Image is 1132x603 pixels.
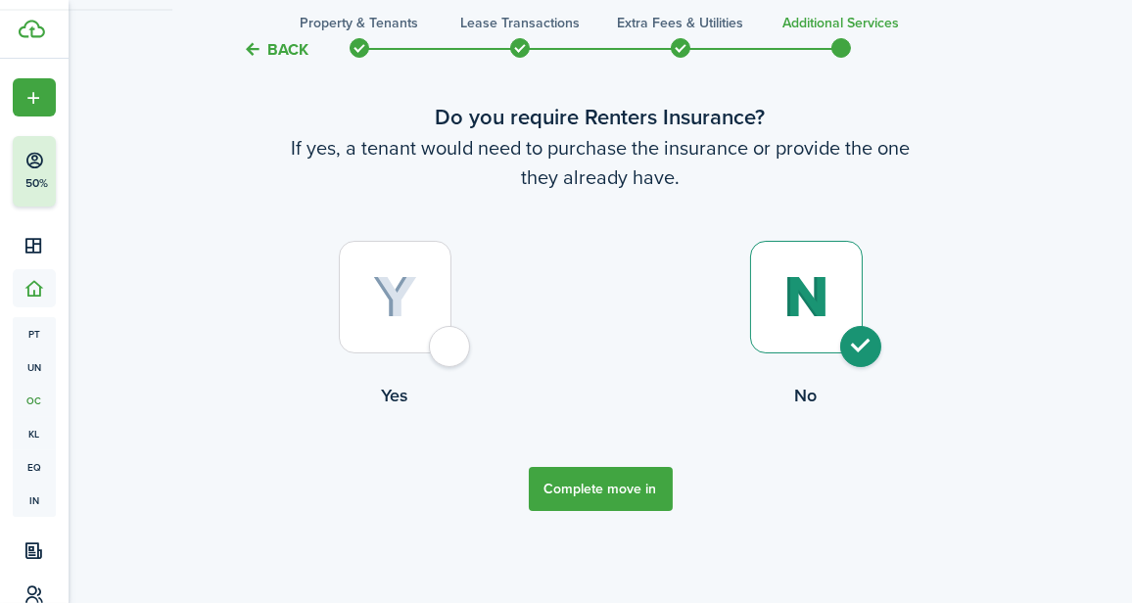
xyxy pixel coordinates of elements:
h3: Property & Tenants [301,13,419,33]
img: Yes [373,276,417,319]
a: oc [13,384,56,417]
h3: Extra fees & Utilities [618,13,744,33]
p: 50% [24,175,49,192]
a: kl [13,417,56,450]
button: Open menu [13,78,56,116]
control-radio-card-title: No [600,383,1012,408]
h3: Additional Services [783,13,900,33]
a: eq [13,450,56,484]
button: Back [243,39,308,60]
a: pt [13,317,56,350]
h3: Lease Transactions [460,13,580,33]
button: Complete move in [529,467,673,511]
img: No (selected) [783,276,829,318]
wizard-step-header-description: If yes, a tenant would need to purchase the insurance or provide the one they already have. [189,133,1012,192]
control-radio-card-title: Yes [189,383,600,408]
a: un [13,350,56,384]
img: TenantCloud [19,20,45,38]
button: 50% [13,136,175,207]
wizard-step-header-title: Do you require Renters Insurance? [189,101,1012,133]
a: in [13,484,56,517]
